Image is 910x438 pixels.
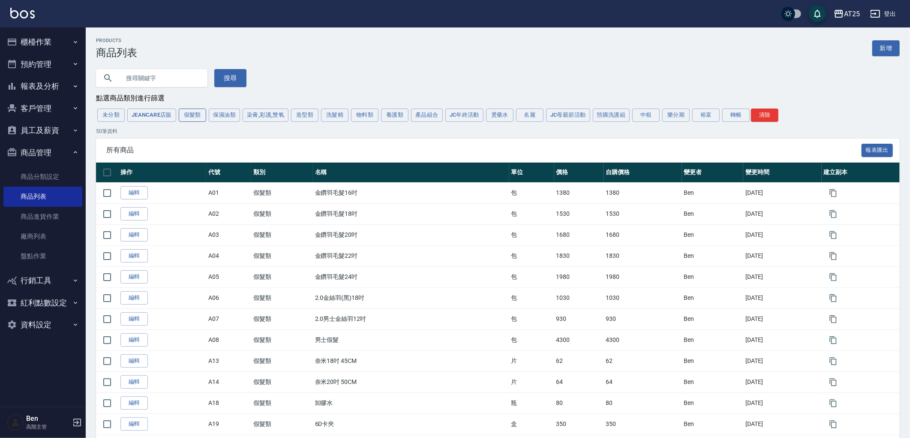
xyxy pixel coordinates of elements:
td: [DATE] [743,224,821,245]
a: 編輯 [120,228,148,242]
td: A06 [206,287,251,308]
td: Ben [682,393,744,414]
a: 編輯 [120,333,148,347]
td: 2.0男士金絲羽12吋 [313,308,509,329]
td: 62 [554,350,604,372]
td: 350 [604,414,682,435]
td: 1530 [554,203,604,224]
button: 名麗 [516,109,544,122]
img: Logo [10,8,35,18]
button: 假髮類 [179,109,206,122]
img: Person [7,414,24,431]
td: 1680 [604,224,682,245]
button: 保濕油類 [209,109,240,122]
td: 930 [554,308,604,329]
a: 盤點作業 [3,246,82,266]
td: 80 [604,393,682,414]
button: 紅利點數設定 [3,292,82,314]
button: AT25 [830,5,863,23]
td: 假髮類 [251,414,313,435]
td: 64 [604,372,682,393]
td: Ben [682,287,744,308]
button: 未分類 [97,109,125,122]
td: 卸膠水 [313,393,509,414]
th: 操作 [118,163,206,183]
td: 包 [509,203,554,224]
td: 假髮類 [251,308,313,329]
input: 搜尋關鍵字 [120,66,201,90]
td: 62 [604,350,682,372]
td: Ben [682,414,744,435]
td: Ben [682,372,744,393]
button: 搜尋 [214,69,246,87]
td: A08 [206,329,251,350]
td: 金鑽羽毛髮22吋 [313,245,509,266]
td: 包 [509,287,554,308]
p: 50 筆資料 [96,127,900,135]
button: 中租 [632,109,660,122]
button: 行銷工具 [3,269,82,292]
a: 編輯 [120,312,148,326]
button: 產品組合 [411,109,443,122]
td: 350 [554,414,604,435]
span: 所有商品 [106,146,862,154]
button: 報表匯出 [862,144,893,157]
td: A04 [206,245,251,266]
th: 建立副本 [822,163,900,183]
button: 登出 [867,6,900,22]
button: 預購洗護組 [593,109,630,122]
td: [DATE] [743,393,821,414]
button: 預約管理 [3,53,82,76]
th: 單位 [509,163,554,183]
td: A14 [206,372,251,393]
td: A18 [206,393,251,414]
a: 廠商列表 [3,227,82,246]
td: 假髮類 [251,372,313,393]
td: 1680 [554,224,604,245]
a: 編輯 [120,417,148,431]
td: 2.0金絲羽(黑)18吋 [313,287,509,308]
button: 養護類 [381,109,408,122]
td: Ben [682,266,744,287]
div: 點選商品類別進行篩選 [96,94,900,103]
td: 奈米20吋 50CM [313,372,509,393]
button: 員工及薪資 [3,119,82,142]
td: 金鑽羽毛髮24吋 [313,266,509,287]
td: A01 [206,182,251,203]
td: 奈米18吋 45CM [313,350,509,372]
th: 代號 [206,163,251,183]
td: [DATE] [743,266,821,287]
td: 包 [509,266,554,287]
td: 930 [604,308,682,329]
button: 燙藥水 [486,109,514,122]
button: JC年終活動 [445,109,484,122]
td: Ben [682,308,744,329]
td: [DATE] [743,372,821,393]
td: [DATE] [743,350,821,372]
td: [DATE] [743,182,821,203]
a: 商品分類設定 [3,167,82,187]
a: 編輯 [120,354,148,368]
td: 假髮類 [251,350,313,372]
td: 包 [509,329,554,350]
td: 假髮類 [251,329,313,350]
a: 商品進貨作業 [3,207,82,227]
h3: 商品列表 [96,47,137,59]
button: 染膏,彩護,雙氧 [243,109,288,122]
td: 假髮類 [251,266,313,287]
td: 假髮類 [251,393,313,414]
a: 編輯 [120,375,148,389]
h5: Ben [26,414,70,423]
td: 片 [509,372,554,393]
td: [DATE] [743,245,821,266]
th: 名稱 [313,163,509,183]
td: [DATE] [743,287,821,308]
td: 金鑽羽毛髮16吋 [313,182,509,203]
td: 1030 [604,287,682,308]
td: 64 [554,372,604,393]
button: 報表及分析 [3,75,82,97]
td: 金鑽羽毛髮18吋 [313,203,509,224]
a: 編輯 [120,186,148,199]
a: 報表匯出 [862,146,893,154]
td: 假髮類 [251,182,313,203]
